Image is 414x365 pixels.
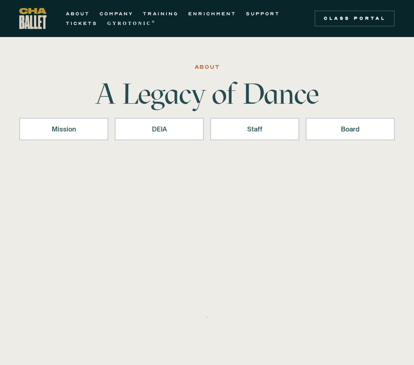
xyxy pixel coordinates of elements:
[221,124,289,134] div: Staff
[316,124,384,134] div: Board
[319,15,390,22] div: Class Portal
[210,118,299,140] a: Staff
[30,124,98,134] div: Mission
[19,118,108,140] a: Mission
[188,9,236,18] a: ENRICHMENT
[246,9,280,18] a: SUPPORT
[107,21,152,26] strong: GYROTONIC
[115,118,204,140] a: DEIA
[99,9,133,18] a: COMPANY
[306,118,395,140] a: Board
[152,20,156,24] sup: ®
[66,18,97,28] a: TICKETS
[195,62,220,72] div: ABOUT
[66,9,90,18] a: ABOUT
[143,9,179,18] a: TRAINING
[125,124,193,134] div: DEIA
[315,10,395,27] a: Class Portal
[19,8,47,29] a: home
[107,18,156,28] a: GYROTONIC®
[82,79,332,108] h1: A Legacy of Dance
